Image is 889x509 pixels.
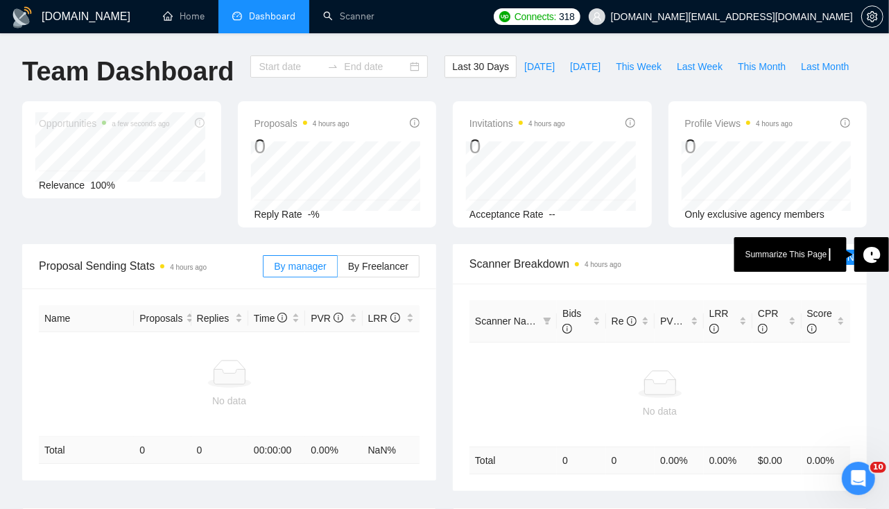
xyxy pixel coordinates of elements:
span: filter [543,317,551,325]
td: 0 [191,437,248,464]
span: info-circle [277,313,287,322]
span: -% [308,209,320,220]
a: setting [861,11,883,22]
span: 318 [559,9,574,24]
button: This Month [730,55,793,78]
button: This Week [608,55,669,78]
td: 0.00 % [802,447,850,474]
time: 4 hours ago [585,261,621,268]
span: info-circle [562,324,572,334]
span: info-circle [334,313,343,322]
th: Proposals [134,305,191,332]
th: Replies [191,305,248,332]
span: Relevance [39,180,85,191]
span: LRR [368,313,400,324]
span: info-circle [627,316,637,326]
span: info-circle [410,118,420,128]
td: 0 [134,437,191,464]
button: [DATE] [562,55,608,78]
span: CPR [758,308,779,334]
span: 10 [870,462,886,473]
div: No data [44,393,414,408]
span: user [592,12,602,21]
span: Proposals [254,115,349,132]
div: 0 [685,133,793,159]
td: 00:00:00 [248,437,305,464]
time: 4 hours ago [528,120,565,128]
iframe: Intercom live chat [842,462,875,495]
td: NaN % [363,437,420,464]
a: searchScanner [323,10,374,22]
span: Proposals [139,311,182,326]
span: 100% [90,180,115,191]
span: Re [612,316,637,327]
span: [DATE] [524,59,555,74]
td: 0 [606,447,655,474]
span: Last Month [801,59,849,74]
span: info-circle [758,324,768,334]
img: upwork-logo.png [499,11,510,22]
span: Proposal Sending Stats [39,257,263,275]
th: Name [39,305,134,332]
span: Profile Views [685,115,793,132]
span: Bids [562,308,581,334]
td: 0.00 % [704,447,752,474]
span: -- [549,209,555,220]
span: By manager [274,261,326,272]
td: 0 [557,447,605,474]
span: Reply Rate [254,209,302,220]
span: New [847,252,867,263]
span: info-circle [709,324,719,334]
span: filter [540,311,554,331]
img: logo [11,6,33,28]
span: This Week [616,59,662,74]
span: Dashboard [249,10,295,22]
span: Replies [197,311,232,326]
span: This Month [738,59,786,74]
h1: Team Dashboard [22,55,234,88]
time: 4 hours ago [756,120,793,128]
span: PVR [660,316,693,327]
span: to [327,61,338,72]
span: By Freelancer [348,261,408,272]
span: [DATE] [570,59,601,74]
div: 0 [254,133,349,159]
span: LRR [709,308,729,334]
span: Last 30 Days [452,59,509,74]
td: 0.00 % [655,447,703,474]
span: Scanner Name [475,316,540,327]
time: 4 hours ago [170,264,207,271]
time: 4 hours ago [313,120,349,128]
span: Score [807,308,833,334]
input: Start date [259,59,322,74]
button: Last Month [793,55,856,78]
button: [DATE] [517,55,562,78]
span: Time [254,313,287,324]
button: Last 30 Days [444,55,517,78]
td: Total [469,447,557,474]
a: homeHome [163,10,205,22]
span: setting [862,11,883,22]
span: info-circle [390,313,400,322]
span: Only exclusive agency members [685,209,825,220]
td: $ 0.00 [752,447,801,474]
div: No data [475,404,845,419]
span: Connects: [515,9,556,24]
span: dashboard [232,11,242,21]
span: swap-right [327,61,338,72]
div: 0 [469,133,565,159]
td: 0.00 % [305,437,362,464]
input: End date [344,59,407,74]
button: setting [861,6,883,28]
span: PVR [311,313,343,324]
span: info-circle [840,118,850,128]
span: Last Week [677,59,723,74]
td: Total [39,437,134,464]
span: info-circle [807,324,817,334]
span: info-circle [625,118,635,128]
span: Invitations [469,115,565,132]
span: Acceptance Rate [469,209,544,220]
span: Scanner Breakdown [469,255,850,273]
button: Last Week [669,55,730,78]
